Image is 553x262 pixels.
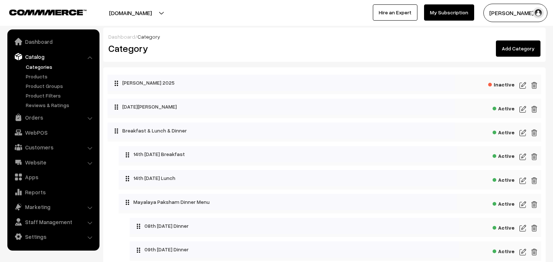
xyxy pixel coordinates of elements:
[493,222,515,231] span: Active
[493,174,515,184] span: Active
[9,35,97,48] a: Dashboard
[9,156,97,169] a: Website
[483,4,547,22] button: [PERSON_NAME] s…
[519,176,526,185] img: edit
[531,248,538,256] img: edit
[9,215,97,229] a: Staff Management
[531,200,538,209] img: edit
[424,4,474,21] a: My Subscription
[531,152,538,161] img: edit
[531,128,538,137] img: edit
[493,151,515,160] span: Active
[24,72,97,80] a: Products
[137,33,160,40] span: Category
[130,218,459,234] div: 08th [DATE] Dinner
[519,224,526,233] img: edit
[108,123,455,139] div: Breakfast & Lunch & Dinner
[9,185,97,199] a: Reports
[119,194,457,210] div: Mayalaya Paksham Dinner Menu
[9,141,97,154] a: Customers
[488,79,515,88] span: Inactive
[108,43,319,54] h2: Category
[136,223,141,229] img: drag
[531,81,538,90] img: edit
[519,105,526,114] img: edit
[108,99,455,115] div: [DATE][PERSON_NAME]
[9,126,97,139] a: WebPOS
[496,40,540,57] a: Add Category
[130,241,459,258] div: 09th [DATE] Dinner
[108,123,115,137] button: Collapse
[9,10,87,15] img: COMMMERCE
[136,247,141,253] img: drag
[108,33,135,40] a: Dashboard
[125,199,130,205] img: drag
[493,127,515,136] span: Active
[531,105,538,114] img: edit
[24,92,97,99] a: Product Filters
[108,75,455,91] div: [PERSON_NAME] 2025
[519,152,526,161] img: edit
[493,246,515,255] span: Active
[125,152,130,158] img: drag
[114,104,119,110] img: drag
[119,170,457,186] div: 14th [DATE] Lunch
[493,198,515,208] span: Active
[108,33,540,40] div: /
[119,146,457,162] div: 14th [DATE] Breakfast
[125,176,130,181] img: drag
[9,230,97,243] a: Settings
[9,200,97,213] a: Marketing
[519,81,526,90] img: edit
[9,50,97,63] a: Catalog
[24,63,97,71] a: Categories
[114,128,119,134] img: drag
[24,82,97,90] a: Product Groups
[493,103,515,112] span: Active
[9,111,97,124] a: Orders
[83,4,178,22] button: [DOMAIN_NAME]
[119,194,126,208] button: Collapse
[533,7,544,18] img: user
[9,170,97,184] a: Apps
[24,101,97,109] a: Reviews & Ratings
[114,80,119,86] img: drag
[9,7,74,16] a: COMMMERCE
[519,128,526,137] img: edit
[531,224,538,233] img: edit
[519,200,526,209] img: edit
[531,176,538,185] img: edit
[519,248,526,256] img: edit
[373,4,417,21] a: Hire an Expert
